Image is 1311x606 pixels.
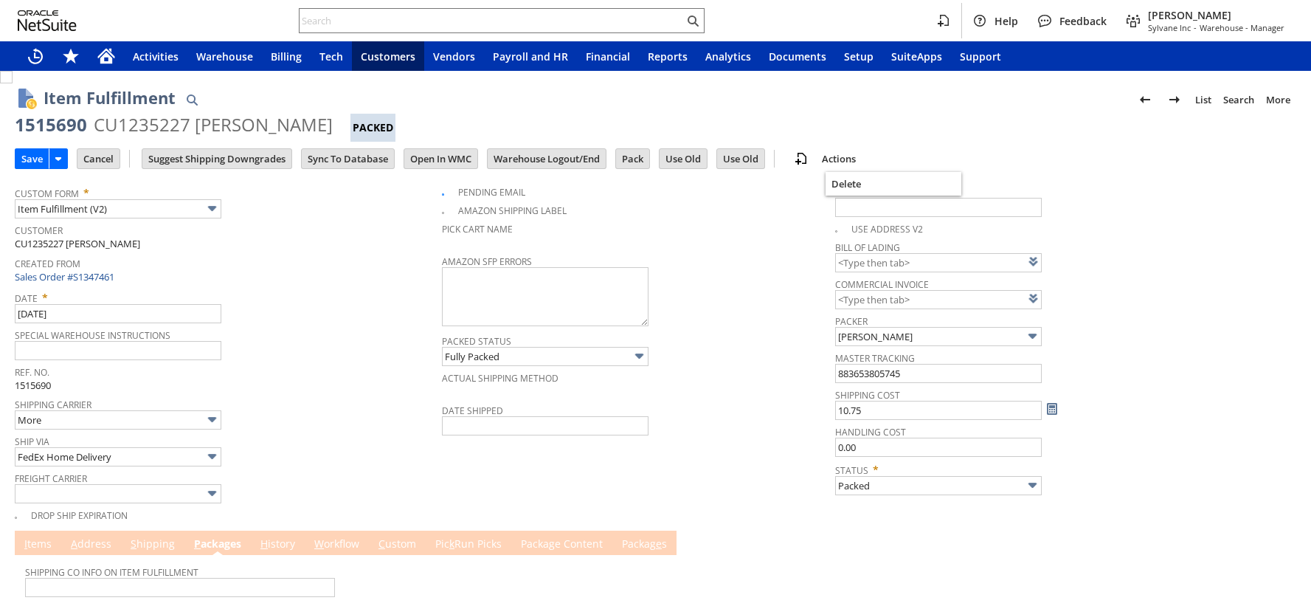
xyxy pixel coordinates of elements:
a: Shipping [127,537,179,553]
span: Warehouse [196,49,253,63]
input: Warehouse Logout/End [488,149,606,168]
span: SuiteApps [891,49,942,63]
a: History [257,537,299,553]
span: A [71,537,77,551]
a: Items [21,537,55,553]
a: Recent Records [18,41,53,71]
a: Pending Email [458,186,525,199]
span: Setup [844,49,874,63]
input: Cancel [77,149,120,168]
span: CU1235227 [PERSON_NAME] [15,237,140,251]
span: Activities [133,49,179,63]
img: More Options [1024,328,1041,345]
svg: logo [18,10,77,31]
input: Open In WMC [404,149,477,168]
a: Shipping Cost [835,389,900,402]
img: More Options [204,411,221,428]
svg: Shortcuts [62,47,80,65]
a: Tech [311,41,352,71]
span: Delete [831,177,955,190]
span: Tech [319,49,343,63]
a: Workflow [311,537,363,553]
a: Actual Shipping Method [442,372,558,385]
a: Ref. No. [15,366,49,379]
span: k [449,537,454,551]
span: - [1194,22,1197,33]
a: Packages [618,537,671,553]
a: Shipping Co Info on Item Fulfillment [25,566,198,579]
h1: Item Fulfillment [44,86,176,110]
a: Freight Carrier [15,472,87,485]
img: Quick Find [183,91,201,109]
a: Activities [124,41,187,71]
input: Use Old [717,149,764,168]
a: Unrolled view on [1270,534,1287,551]
div: Packed [350,114,395,142]
a: Custom Form [15,187,79,200]
a: Setup [835,41,882,71]
span: Support [960,49,1001,63]
a: Created From [15,258,80,270]
span: H [260,537,268,551]
span: S [131,537,136,551]
span: Feedback [1059,14,1107,28]
a: Packer [835,315,868,328]
input: Sync To Database [302,149,394,168]
a: Calculate [1044,401,1060,417]
a: Search [1217,88,1260,111]
a: Packages [190,537,245,553]
input: Pack [616,149,649,168]
a: More [1260,88,1296,111]
a: Support [951,41,1010,71]
img: Previous [1136,91,1154,109]
a: Package Content [517,537,606,553]
a: Sales Order #S1347461 [15,270,118,283]
input: Save [15,149,49,168]
a: Address [67,537,115,553]
span: Reports [648,49,688,63]
img: add-record.svg [792,150,810,168]
input: <Type then tab> [835,290,1042,309]
img: More Options [204,485,221,502]
span: C [378,537,385,551]
span: Financial [586,49,630,63]
div: CU1235227 [PERSON_NAME] [94,113,333,137]
a: Pick Cart Name [442,223,513,235]
span: Warehouse - Manager [1200,22,1284,33]
a: Customers [352,41,424,71]
a: Payroll and HR [484,41,577,71]
input: Fully Packed [442,347,648,366]
input: Suggest Shipping Downgrades [142,149,291,168]
a: Home [89,41,124,71]
div: Delete [826,172,961,196]
a: PickRun Picks [432,537,505,553]
span: Customers [361,49,415,63]
a: Date [15,292,38,305]
svg: Recent Records [27,47,44,65]
input: Search [300,12,684,30]
a: Special Warehouse Instructions [15,329,170,342]
span: Billing [271,49,302,63]
input: Item Fulfillment (V2) [15,199,221,218]
a: Vendors [424,41,484,71]
a: Use Address V2 [851,223,923,235]
input: Daniel Rainey Jr [835,327,1042,346]
a: Date Shipped [442,404,503,417]
a: Custom [375,537,420,553]
span: P [194,537,201,551]
div: Shortcuts [53,41,89,71]
svg: Search [684,12,702,30]
a: Amazon SFP Errors [442,255,532,268]
input: <Type then tab> [835,253,1042,272]
a: Customer [15,224,63,237]
a: Documents [760,41,835,71]
span: 1515690 [15,379,51,392]
input: FedEx Home Delivery [15,447,221,466]
a: Warehouse [187,41,262,71]
a: Status [835,464,868,477]
a: Shipping Carrier [15,399,91,411]
span: Help [995,14,1018,28]
a: Financial [577,41,639,71]
span: Sylvane Inc [1148,22,1191,33]
input: Packed [835,476,1042,495]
